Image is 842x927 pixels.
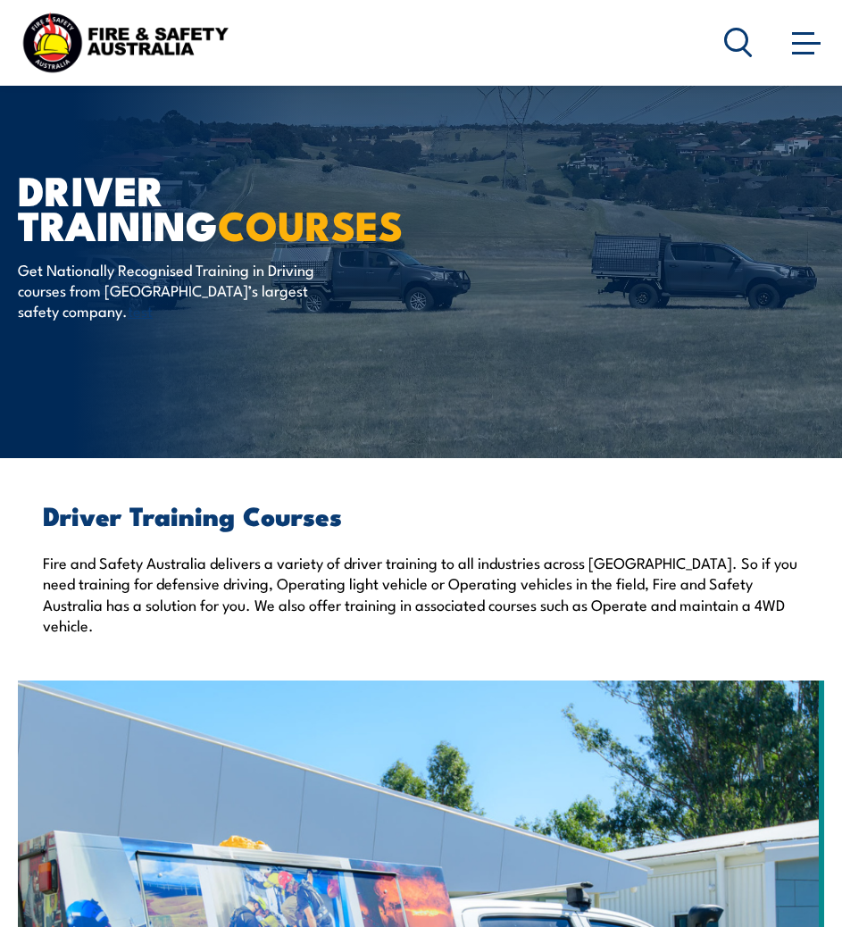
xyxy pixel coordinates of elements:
strong: COURSES [218,193,403,255]
p: Fire and Safety Australia delivers a variety of driver training to all industries across [GEOGRAP... [43,552,799,636]
a: test [128,299,153,321]
h1: Driver Training [18,171,459,241]
p: Get Nationally Recognised Training in Driving courses from [GEOGRAPHIC_DATA]’s largest safety com... [18,259,344,322]
h2: Driver Training Courses [43,503,799,526]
